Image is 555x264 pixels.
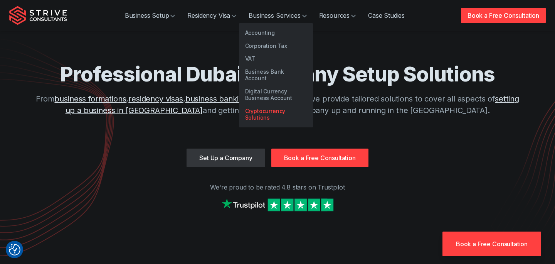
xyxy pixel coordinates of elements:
a: Book a Free Consultation [442,232,541,256]
a: Case Studies [362,8,411,23]
a: Business Bank Account [239,65,313,85]
p: From , , , and , we provide tailored solutions to cover all aspects of and getting you and your c... [31,93,524,116]
img: Revisit consent button [9,244,20,256]
a: Business Setup [119,8,182,23]
a: business banking [185,94,247,103]
p: We're proud to be rated 4.8 stars on Trustpilot [9,183,546,192]
a: Book a Free Consultation [271,149,368,167]
a: Resources [313,8,362,23]
a: Book a Free Consultation [461,8,546,23]
a: Cryptocurrency Solutions [239,105,313,124]
a: Corporation Tax [239,39,313,52]
a: Accounting [239,26,313,39]
a: VAT [239,52,313,65]
a: business formations [54,94,126,103]
a: Digital Currency Business Account [239,85,313,105]
a: Residency Visa [181,8,242,23]
img: Strive Consultants [9,6,67,25]
a: Business Services [242,8,313,23]
a: Set Up a Company [187,149,265,167]
button: Consent Preferences [9,244,20,256]
img: Strive on Trustpilot [220,196,335,213]
h1: Professional Dubai Company Setup Solutions [31,62,524,87]
a: residency visas [128,94,183,103]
